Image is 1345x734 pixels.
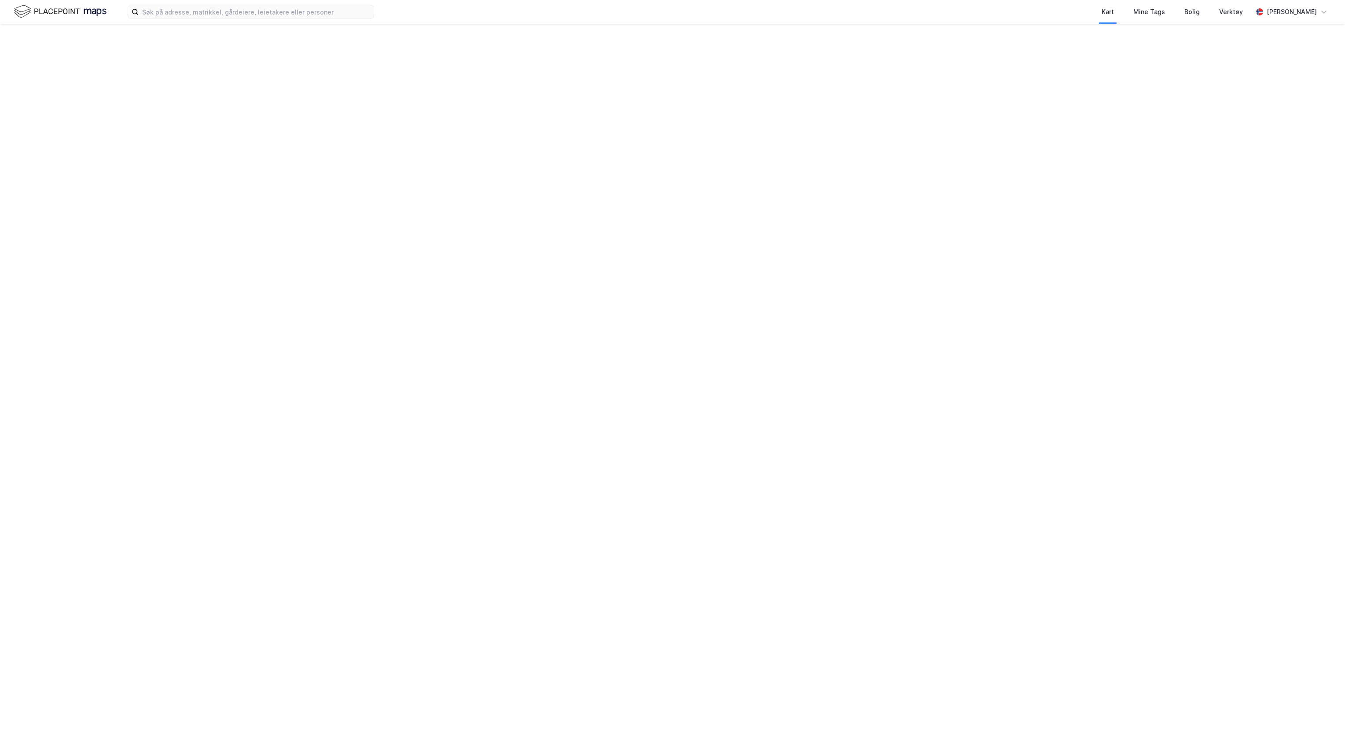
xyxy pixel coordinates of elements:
div: Bolig [1184,7,1200,17]
input: Søk på adresse, matrikkel, gårdeiere, leietakere eller personer [139,5,374,18]
div: Verktøy [1219,7,1243,17]
img: logo.f888ab2527a4732fd821a326f86c7f29.svg [14,4,107,19]
div: Mine Tags [1133,7,1165,17]
div: Kart [1102,7,1114,17]
div: [PERSON_NAME] [1267,7,1317,17]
